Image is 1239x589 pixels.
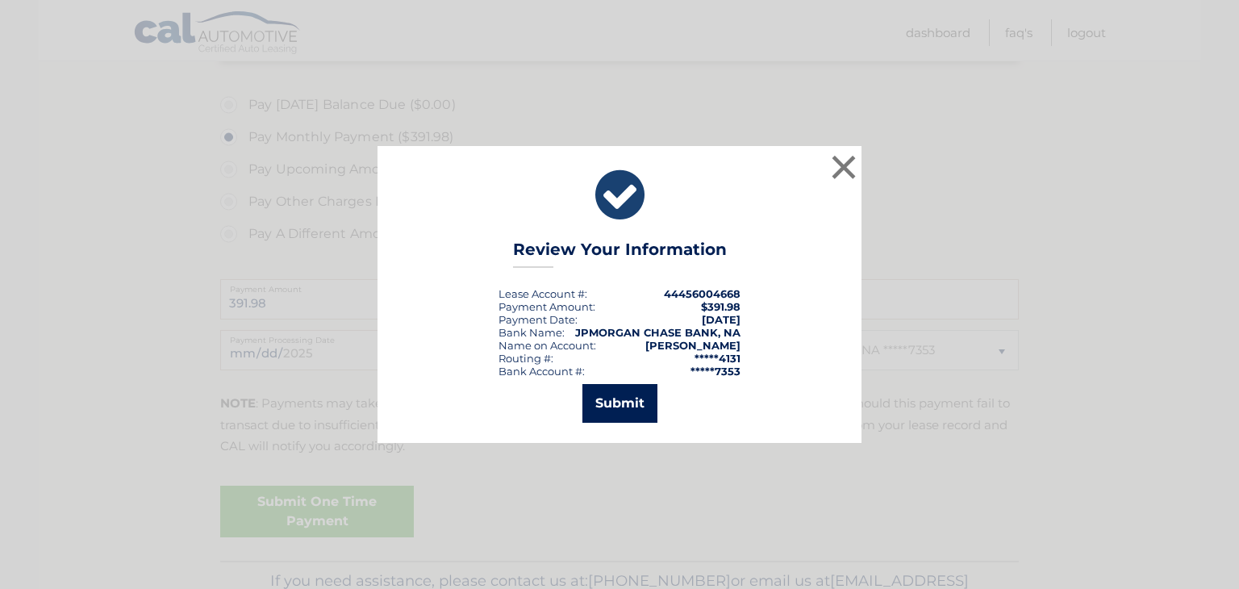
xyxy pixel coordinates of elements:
[499,352,553,365] div: Routing #:
[701,300,740,313] span: $391.98
[499,326,565,339] div: Bank Name:
[645,339,740,352] strong: [PERSON_NAME]
[499,300,595,313] div: Payment Amount:
[499,313,578,326] div: :
[828,151,860,183] button: ×
[664,287,740,300] strong: 44456004668
[499,339,596,352] div: Name on Account:
[575,326,740,339] strong: JPMORGAN CHASE BANK, NA
[499,365,585,378] div: Bank Account #:
[582,384,657,423] button: Submit
[499,287,587,300] div: Lease Account #:
[702,313,740,326] span: [DATE]
[499,313,575,326] span: Payment Date
[513,240,727,268] h3: Review Your Information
